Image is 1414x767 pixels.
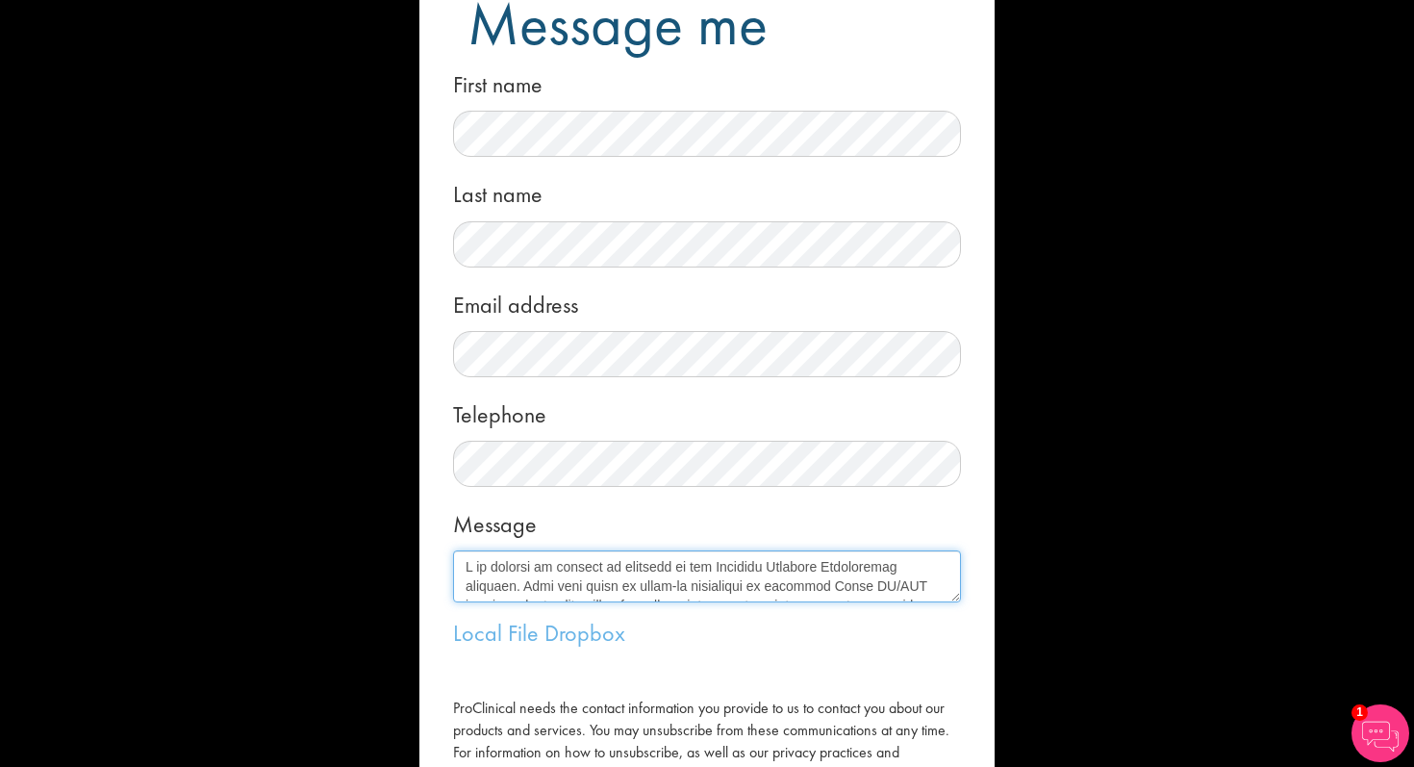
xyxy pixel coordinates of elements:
[1351,704,1368,721] span: 1
[453,618,539,648] a: Local File
[453,501,537,541] label: Message
[453,392,546,431] label: Telephone
[453,171,543,211] label: Last name
[1351,704,1409,762] img: Chatbot
[453,282,578,321] label: Email address
[544,618,625,648] a: Dropbox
